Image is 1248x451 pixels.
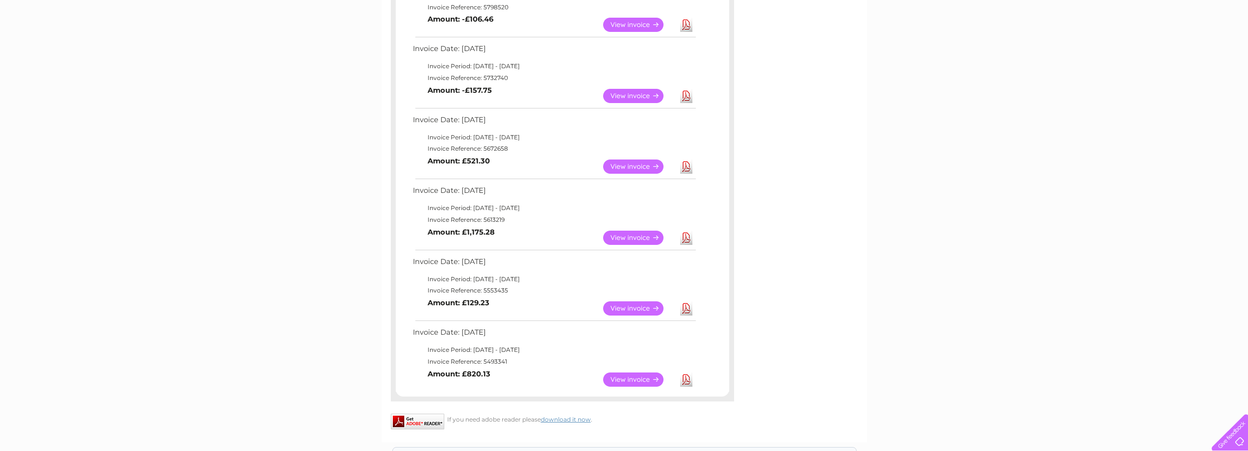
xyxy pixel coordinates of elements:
[680,231,692,245] a: Download
[603,231,675,245] a: View
[410,273,697,285] td: Invoice Period: [DATE] - [DATE]
[603,159,675,174] a: View
[603,18,675,32] a: View
[410,1,697,13] td: Invoice Reference: 5798520
[393,5,856,48] div: Clear Business is a trading name of Verastar Limited (registered in [GEOGRAPHIC_DATA] No. 3667643...
[391,414,734,423] div: If you need adobe reader please .
[428,157,490,165] b: Amount: £521.30
[1163,42,1177,49] a: Blog
[603,372,675,387] a: View
[428,86,492,95] b: Amount: -£157.75
[680,301,692,316] a: Download
[680,89,692,103] a: Download
[410,113,697,132] td: Invoice Date: [DATE]
[680,18,692,32] a: Download
[603,89,675,103] a: View
[410,42,697,60] td: Invoice Date: [DATE]
[603,301,675,316] a: View
[1100,42,1121,49] a: Energy
[410,255,697,273] td: Invoice Date: [DATE]
[410,72,697,84] td: Invoice Reference: 5732740
[410,202,697,214] td: Invoice Period: [DATE] - [DATE]
[410,143,697,155] td: Invoice Reference: 5672658
[680,159,692,174] a: Download
[428,228,495,237] b: Amount: £1,175.28
[541,416,591,423] a: download it now
[410,214,697,226] td: Invoice Reference: 5613219
[1127,42,1157,49] a: Telecoms
[680,372,692,387] a: Download
[1063,5,1131,17] a: 0333 014 3131
[44,26,94,55] img: logo.png
[410,326,697,344] td: Invoice Date: [DATE]
[1075,42,1094,49] a: Water
[410,184,697,202] td: Invoice Date: [DATE]
[410,60,697,72] td: Invoice Period: [DATE] - [DATE]
[428,15,493,24] b: Amount: -£106.46
[410,344,697,356] td: Invoice Period: [DATE] - [DATE]
[1183,42,1207,49] a: Contact
[428,298,489,307] b: Amount: £129.23
[1216,42,1239,49] a: Log out
[410,356,697,368] td: Invoice Reference: 5493341
[428,370,490,378] b: Amount: £820.13
[410,285,697,296] td: Invoice Reference: 5553435
[410,132,697,143] td: Invoice Period: [DATE] - [DATE]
